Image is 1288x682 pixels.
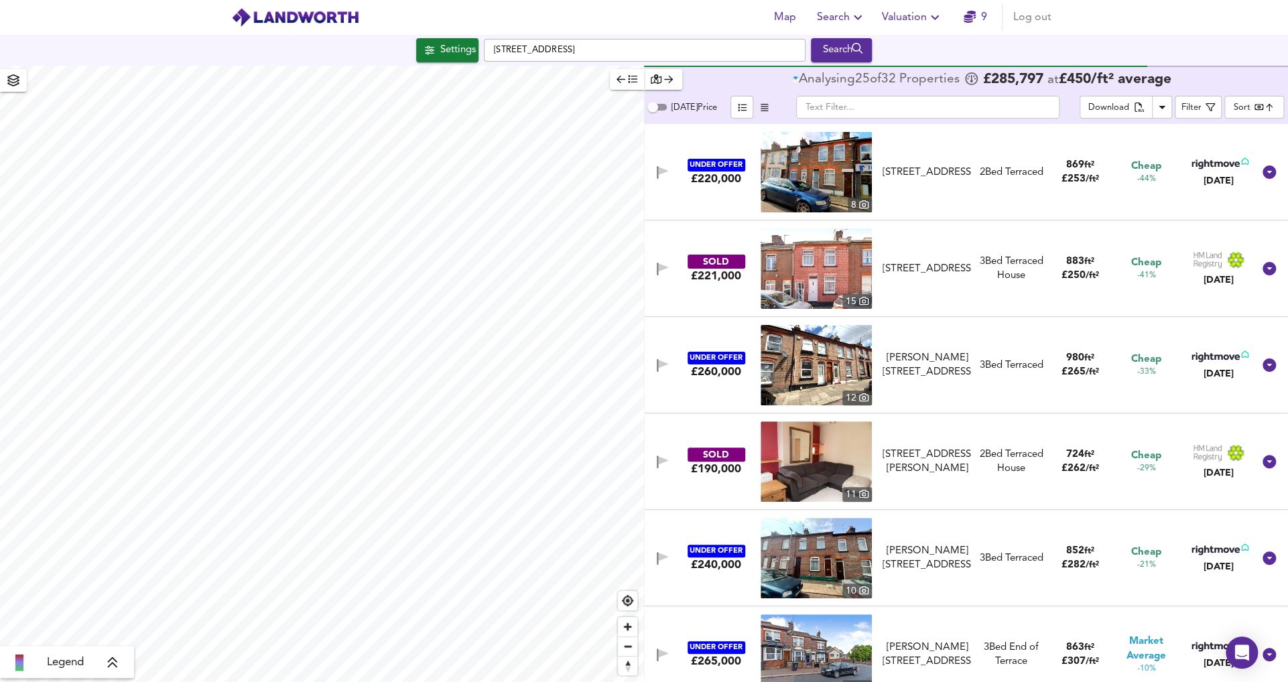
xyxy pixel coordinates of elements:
span: ft² [1084,257,1094,266]
div: Analysing [799,73,855,86]
div: [PERSON_NAME][STREET_ADDRESS] [883,640,971,669]
button: Find my location [618,591,637,610]
span: at [1047,74,1059,86]
span: -10% [1137,663,1155,675]
img: property thumbnail [761,518,872,598]
span: Valuation [882,8,943,27]
div: £265,000 [691,654,741,669]
button: Valuation [877,4,948,31]
div: SOLD [688,255,745,269]
a: property thumbnail 10 [761,518,872,598]
div: Baker Street, South Luton, Luton, Bedfordshire, LU1 3PX [877,351,976,380]
div: [STREET_ADDRESS] [883,165,971,180]
span: Market Average [1112,634,1181,663]
button: Search [812,4,871,31]
div: [DATE] [1193,273,1245,287]
div: Open Intercom Messenger [1226,636,1258,669]
span: Search [817,8,866,27]
div: Filter [1181,100,1202,116]
div: 3 Bed Terraced [979,551,1043,565]
div: of Propert ies [792,73,963,86]
svg: Show Details [1261,357,1277,373]
div: 10 Baker Street, LU1 3PX [877,448,976,476]
div: UNDER OFFER [688,641,745,654]
span: / ft² [1086,271,1099,280]
span: / ft² [1086,368,1099,377]
span: 724 [1066,450,1084,460]
div: [STREET_ADDRESS][PERSON_NAME] [883,448,971,476]
svg: Show Details [1261,261,1277,277]
span: / ft² [1086,657,1099,666]
div: 10 [842,584,872,598]
img: property thumbnail [761,228,872,309]
span: Cheap [1131,449,1161,463]
a: property thumbnail 12 [761,325,872,405]
button: Log out [1008,4,1057,31]
span: Map [769,8,801,27]
input: Text Filter... [796,96,1059,119]
div: UNDER OFFER [688,352,745,364]
div: SOLD£190,000 property thumbnail 11 [STREET_ADDRESS][PERSON_NAME]2Bed Terraced House724ft²£262/ft²... [644,413,1288,510]
span: -21% [1137,559,1155,571]
button: Search [811,38,872,62]
span: ft² [1084,354,1094,362]
span: £ 262 [1061,464,1099,474]
div: Sort [1224,96,1284,119]
span: Legend [47,655,84,671]
span: £ 285,797 [983,73,1043,86]
svg: Show Details [1261,550,1277,566]
img: property thumbnail [761,421,872,502]
span: Zoom out [618,637,637,656]
div: 2 Bed Terraced [979,165,1043,180]
div: 3 Bed Terraced House [976,255,1045,283]
span: Cheap [1131,545,1161,559]
span: Log out [1013,8,1051,27]
button: Filter [1175,96,1222,119]
img: logo [231,7,359,27]
span: -33% [1137,366,1155,378]
div: [STREET_ADDRESS] [883,262,971,276]
span: £ 265 [1061,367,1099,377]
div: 12 [842,391,872,405]
div: [PERSON_NAME][STREET_ADDRESS] [883,351,971,380]
span: 883 [1066,257,1084,267]
span: £ 282 [1061,560,1099,570]
svg: Show Details [1261,164,1277,180]
span: Zoom in [618,617,637,636]
div: 8 [848,198,872,212]
span: ft² [1084,547,1094,555]
div: £220,000 [691,172,741,186]
div: £221,000 [691,269,741,283]
div: UNDER OFFER [688,545,745,557]
div: UNDER OFFER£240,000 property thumbnail 10 [PERSON_NAME][STREET_ADDRESS]3Bed Terraced852ft²£282/ft... [644,510,1288,606]
span: -41% [1137,270,1155,281]
svg: Show Details [1261,646,1277,663]
span: £ 307 [1061,657,1099,667]
span: -29% [1137,463,1155,474]
div: Baker Street, Luton [877,544,976,573]
span: ft² [1084,161,1094,169]
div: [DATE] [1189,560,1248,573]
div: 12 Cowper Street, LU1 3RZ [877,262,976,276]
div: [DATE] [1189,657,1248,670]
span: 863 [1066,642,1084,653]
img: property thumbnail [761,325,872,405]
div: SOLD [688,448,745,462]
span: / ft² [1086,175,1099,184]
span: / ft² [1086,561,1099,569]
button: Download Results [1152,96,1172,119]
a: property thumbnail 15 [761,228,872,309]
a: property thumbnail 11 [761,421,872,502]
a: 9 [964,8,987,27]
span: 980 [1066,353,1084,363]
button: Reset bearing to north [618,656,637,675]
a: property thumbnail 8 [761,132,872,212]
div: 2 Bed Terraced House [976,448,1045,476]
span: [DATE] Price [671,103,717,112]
span: / ft² [1086,464,1099,473]
div: Russell Rise, Luton, LU1 5EU [877,640,976,669]
svg: Show Details [1261,454,1277,470]
div: £190,000 [691,462,741,476]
